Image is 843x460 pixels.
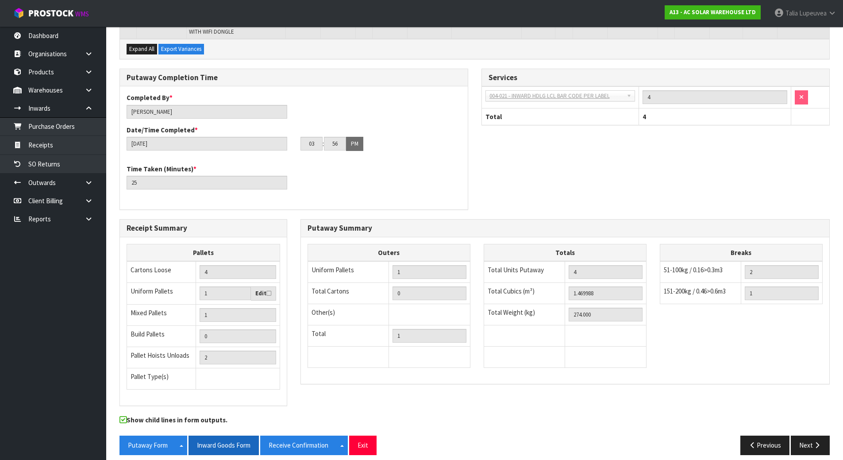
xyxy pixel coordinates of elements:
input: UNIFORM P + MIXED P + BUILD P [200,351,276,364]
input: MM [324,137,346,151]
td: Pallet Hoists Unloads [127,347,196,368]
img: cube-alt.png [13,8,24,19]
td: Total Weight (kg) [484,304,565,325]
td: Build Pallets [127,325,196,347]
button: Expand All [127,44,157,54]
td: : [323,137,324,151]
button: Exit [349,436,377,455]
td: Mixed Pallets [127,304,196,325]
input: HH [300,137,323,151]
td: Total [308,325,389,347]
td: Uniform Pallets [127,283,196,305]
input: Uniform Pallets [200,286,251,300]
h3: Receipt Summary [127,224,280,232]
label: Show child lines in form outputs. [119,415,227,427]
button: Putaway Form [119,436,176,455]
span: Expand All [129,45,154,53]
button: Export Variances [158,44,204,54]
label: Edit [255,289,271,298]
input: Date/Time completed [127,137,287,151]
td: Total Cartons [308,283,389,304]
span: 51-100kg / 0.16>0.3m3 [664,266,723,274]
span: Lupeuvea [799,9,827,17]
td: Other(s) [308,304,389,325]
span: ProStock [28,8,73,19]
input: OUTERS TOTAL = CTN [393,286,466,300]
button: PM [346,137,363,151]
label: Date/Time Completed [127,125,198,135]
th: Breaks [660,244,822,261]
td: Total Units Putaway [484,261,565,283]
label: Completed By [127,93,173,102]
button: Next [791,436,830,455]
th: Totals [484,244,646,261]
small: WMS [75,10,89,18]
h3: Putaway Completion Time [127,73,461,82]
button: Inward Goods Form [189,436,259,455]
h3: Putaway Summary [308,224,823,232]
td: Total Cubics (m³) [484,283,565,304]
td: Pallet Type(s) [127,368,196,389]
strong: A13 - AC SOLAR WAREHOUSE LTD [670,8,756,16]
input: Manual [200,265,276,279]
span: 004-021 - INWARD HDLG LCL BAR CODE PER LABEL [489,91,623,101]
th: Total [482,108,639,125]
input: UNIFORM P LINES [393,265,466,279]
span: 4 [643,112,646,121]
th: Pallets [127,244,280,261]
span: 151-200kg / 0.46>0.6m3 [664,287,726,295]
button: Receive Confirmation [260,436,337,455]
button: Previous [740,436,790,455]
th: Outers [308,244,470,261]
span: Talia [785,9,798,17]
input: Time Taken [127,176,287,189]
td: Uniform Pallets [308,261,389,283]
td: Cartons Loose [127,261,196,283]
input: Manual [200,308,276,322]
input: Manual [200,329,276,343]
label: Time Taken (Minutes) [127,164,196,174]
input: TOTAL PACKS [393,329,466,343]
a: A13 - AC SOLAR WAREHOUSE LTD [665,5,761,19]
h3: Services [489,73,823,82]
